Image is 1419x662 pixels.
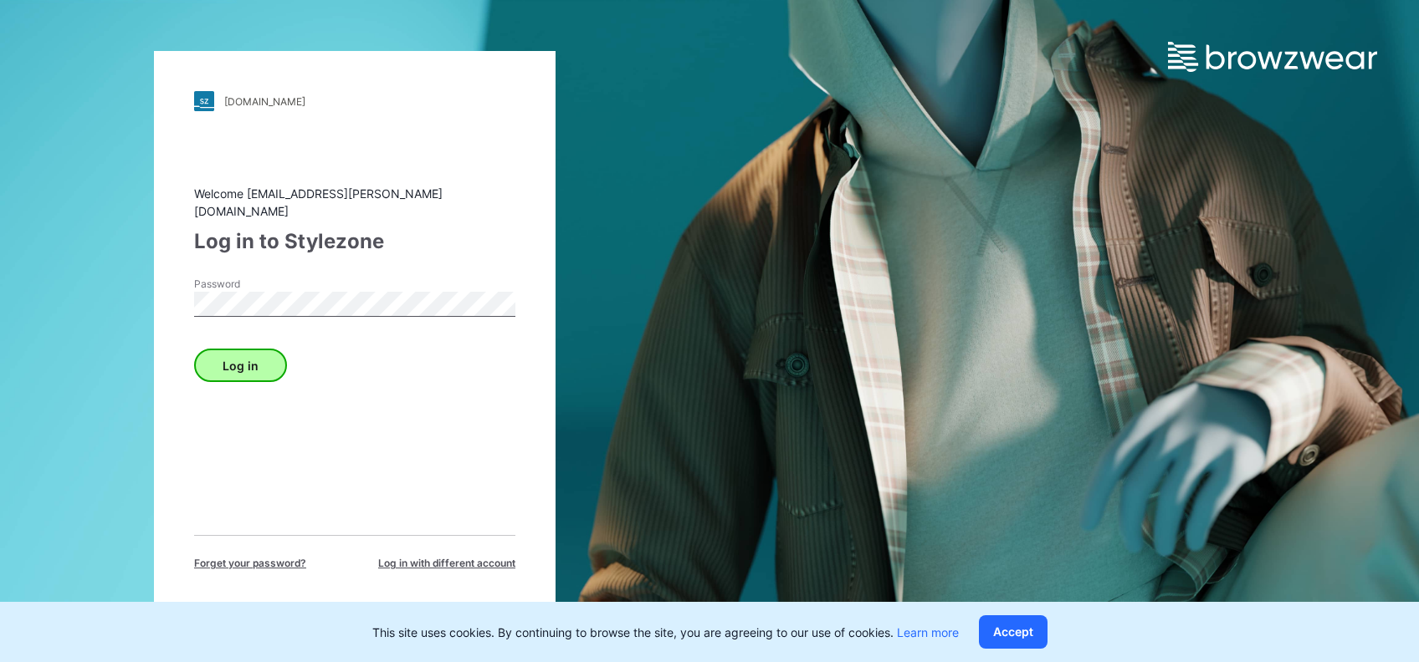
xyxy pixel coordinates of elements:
[194,91,214,111] img: stylezone-logo.562084cfcfab977791bfbf7441f1a819.svg
[378,556,515,571] span: Log in with different account
[372,624,959,641] p: This site uses cookies. By continuing to browse the site, you are agreeing to our use of cookies.
[194,185,515,220] div: Welcome [EMAIL_ADDRESS][PERSON_NAME][DOMAIN_NAME]
[1168,42,1377,72] img: browzwear-logo.e42bd6dac1945053ebaf764b6aa21510.svg
[194,277,311,292] label: Password
[194,227,515,257] div: Log in to Stylezone
[194,556,306,571] span: Forget your password?
[897,625,959,639] a: Learn more
[224,95,305,108] div: [DOMAIN_NAME]
[194,349,287,382] button: Log in
[979,615,1048,649] button: Accept
[194,91,515,111] a: [DOMAIN_NAME]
